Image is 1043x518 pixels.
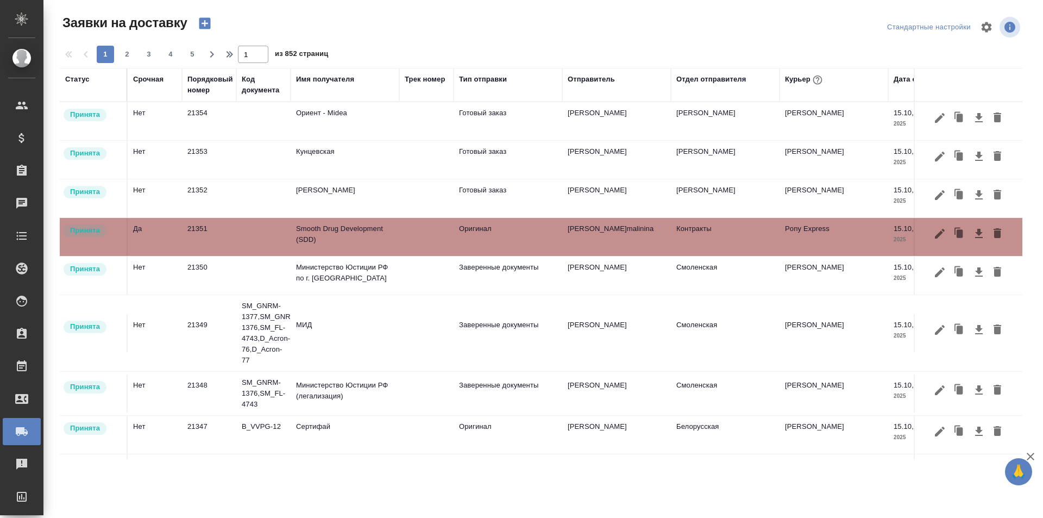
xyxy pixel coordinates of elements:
[118,46,136,63] button: 2
[62,108,121,122] div: Курьер назначен
[931,185,949,205] button: Редактировать
[671,314,780,352] td: Смоленская
[894,224,914,233] p: 15.10,
[988,421,1007,442] button: Удалить
[182,218,236,256] td: 21351
[671,141,780,179] td: [PERSON_NAME]
[988,108,1007,128] button: Удалить
[931,146,949,167] button: Редактировать
[671,218,780,256] td: Контракты
[949,108,970,128] button: Клонировать
[988,380,1007,401] button: Удалить
[62,262,121,277] div: Курьер назначен
[70,225,100,236] p: Принята
[988,185,1007,205] button: Удалить
[60,14,187,32] span: Заявки на доставку
[236,454,291,492] td: C_CITI1-5211
[780,102,888,140] td: [PERSON_NAME]
[970,223,988,244] button: Скачать
[894,381,914,389] p: 15.10,
[988,146,1007,167] button: Удалить
[291,375,399,413] td: Министерство Юстиции РФ (легализация)
[949,185,970,205] button: Клонировать
[454,141,562,179] td: Готовый заказ
[291,416,399,454] td: Сертифай
[62,146,121,161] div: Курьер назначен
[65,74,90,85] div: Статус
[894,147,914,155] p: 15.10,
[894,196,964,207] p: 2025
[894,109,914,117] p: 15.10,
[894,432,964,443] p: 2025
[182,416,236,454] td: 21347
[291,179,399,217] td: [PERSON_NAME]
[562,141,671,179] td: [PERSON_NAME]
[291,102,399,140] td: Ориент - Midea
[949,262,970,283] button: Клонировать
[405,74,445,85] div: Трек номер
[949,146,970,167] button: Клонировать
[562,416,671,454] td: [PERSON_NAME]
[182,102,236,140] td: 21354
[70,109,100,120] p: Принята
[236,416,291,454] td: B_VVPG-12
[1005,458,1032,485] button: 🙏
[562,454,671,492] td: [PERSON_NAME]
[128,314,182,352] td: Нет
[70,423,100,434] p: Принята
[949,421,970,442] button: Клонировать
[236,372,291,415] td: SM_GNRM-1376,SM_FL-4743
[70,321,100,332] p: Принята
[970,185,988,205] button: Скачать
[562,218,671,256] td: [PERSON_NAME]malinina
[118,49,136,60] span: 2
[988,320,1007,340] button: Удалить
[275,47,328,63] span: из 852 страниц
[454,179,562,217] td: Готовый заказ
[894,157,964,168] p: 2025
[970,262,988,283] button: Скачать
[780,454,888,492] td: [PERSON_NAME]
[894,186,914,194] p: 15.10,
[780,141,888,179] td: [PERSON_NAME]
[128,375,182,413] td: Нет
[884,19,973,36] div: split button
[931,320,949,340] button: Редактировать
[133,74,164,85] div: Срочная
[291,314,399,352] td: МИД
[454,218,562,256] td: Оригинал
[128,141,182,179] td: Нет
[128,257,182,295] td: Нет
[894,118,964,129] p: 2025
[562,257,671,295] td: [PERSON_NAME]
[676,74,746,85] div: Отдел отправителя
[671,416,780,454] td: Белорусская
[894,74,946,85] div: Дата создания
[562,179,671,217] td: [PERSON_NAME]
[162,49,179,60] span: 4
[128,416,182,454] td: Нет
[810,73,825,87] button: При выборе курьера статус заявки автоматически поменяется на «Принята»
[931,223,949,244] button: Редактировать
[671,102,780,140] td: [PERSON_NAME]
[128,102,182,140] td: Нет
[780,416,888,454] td: [PERSON_NAME]
[671,375,780,413] td: Смоленская
[970,421,988,442] button: Скачать
[671,454,780,492] td: Сити
[931,421,949,442] button: Редактировать
[182,454,236,492] td: 21346
[62,320,121,334] div: Курьер назначен
[182,257,236,295] td: 21350
[454,257,562,295] td: Заверенные документы
[296,74,354,85] div: Имя получателя
[70,382,100,392] p: Принята
[140,46,158,63] button: 3
[671,179,780,217] td: [PERSON_NAME]
[291,141,399,179] td: Кунцевская
[459,74,507,85] div: Тип отправки
[291,257,399,295] td: Министерство Юстиции РФ по г. [GEOGRAPHIC_DATA]
[931,380,949,401] button: Редактировать
[182,375,236,413] td: 21348
[671,257,780,295] td: Смоленская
